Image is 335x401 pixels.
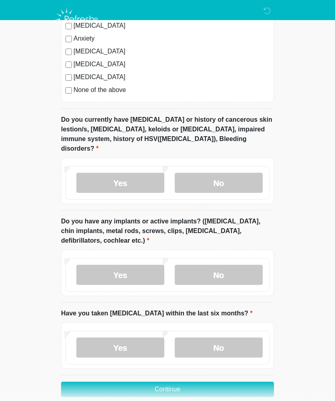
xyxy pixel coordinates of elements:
[76,265,164,285] label: Yes
[175,173,263,193] label: No
[65,74,72,81] input: [MEDICAL_DATA]
[74,85,270,95] label: None of the above
[61,115,274,153] label: Do you currently have [MEDICAL_DATA] or history of cancerous skin lestion/s, [MEDICAL_DATA], kelo...
[175,265,263,285] label: No
[74,59,270,69] label: [MEDICAL_DATA]
[61,382,274,397] button: Continue
[53,6,102,33] img: Refresh RX Logo
[61,309,253,318] label: Have you taken [MEDICAL_DATA] within the last six months?
[74,72,270,82] label: [MEDICAL_DATA]
[76,173,164,193] label: Yes
[61,217,274,246] label: Do you have any implants or active implants? ([MEDICAL_DATA], chin implants, metal rods, screws, ...
[74,34,270,43] label: Anxiety
[74,47,270,56] label: [MEDICAL_DATA]
[65,36,72,42] input: Anxiety
[76,338,164,358] label: Yes
[175,338,263,358] label: No
[65,87,72,94] input: None of the above
[65,61,72,68] input: [MEDICAL_DATA]
[65,49,72,55] input: [MEDICAL_DATA]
